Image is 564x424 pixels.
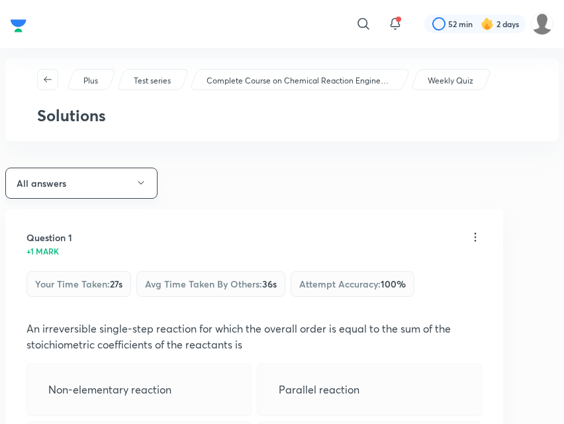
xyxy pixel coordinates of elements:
[81,75,101,87] a: Plus
[207,75,392,87] p: Complete Course on Chemical Reaction Engineering
[279,382,359,397] p: Parallel reaction
[481,17,494,30] img: streak
[5,168,158,199] button: All answers
[26,247,59,255] p: +1 mark
[381,278,406,290] span: 100 %
[426,75,476,87] a: Weekly Quiz
[26,321,482,352] p: An irreversible single-step reaction for which the overall order is equal to the sum of the stoic...
[48,382,171,397] p: Non-elementary reaction
[110,278,122,290] span: 27s
[132,75,173,87] a: Test series
[136,271,285,297] div: Avg time taken by others :
[83,75,98,87] p: Plus
[37,106,527,125] h2: Solutions
[26,271,131,297] div: Your time taken :
[134,75,171,87] p: Test series
[26,231,72,244] h5: Question 1
[262,278,277,290] span: 36s
[291,271,414,297] div: Attempt accuracy :
[205,75,395,87] a: Complete Course on Chemical Reaction Engineering
[531,13,553,35] img: Manasi Raut
[11,16,26,32] a: Company Logo
[428,75,473,87] p: Weekly Quiz
[11,16,26,36] img: Company Logo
